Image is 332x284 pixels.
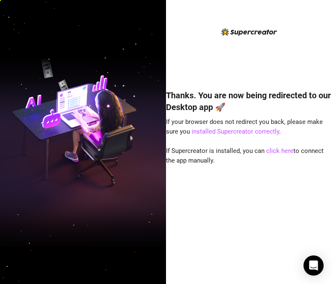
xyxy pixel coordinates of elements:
[221,28,277,36] img: logo-BBDzfeDw.svg
[166,118,323,136] span: If your browser does not redirect you back, please make sure you .
[266,147,293,155] a: click here
[166,89,332,113] h4: Thanks. You are now being redirected to our Desktop app 🚀
[303,255,324,276] div: Open Intercom Messenger
[166,147,324,165] span: If Supercreator is installed, you can to connect the app manually.
[192,128,279,135] a: installed Supercreator correctly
